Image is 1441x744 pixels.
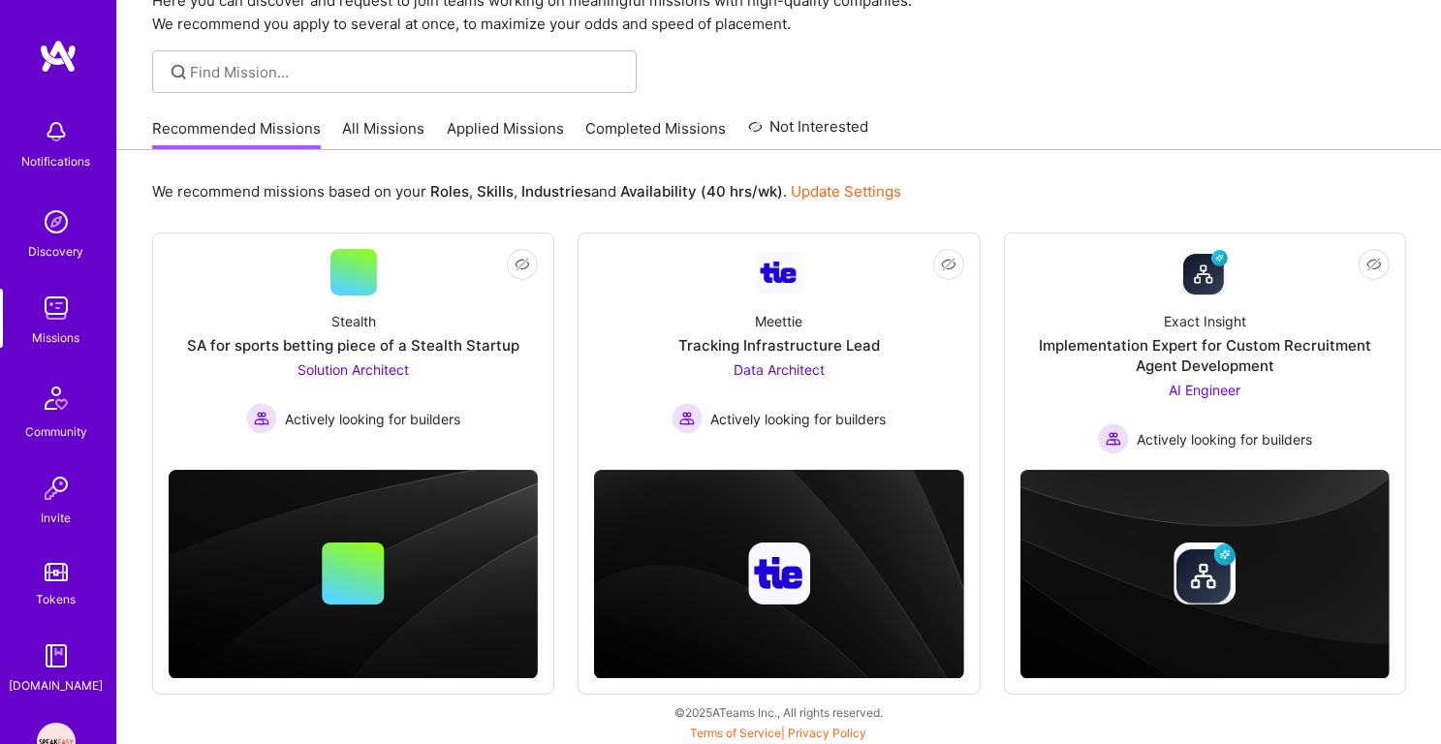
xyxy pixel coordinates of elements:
div: Community [25,421,87,442]
a: Not Interested [748,115,869,150]
img: teamwork [37,289,76,327]
span: Solution Architect [298,361,409,378]
div: Stealth [331,311,376,331]
div: Notifications [22,151,91,171]
span: | [691,726,867,740]
b: Industries [521,182,591,201]
i: icon EyeClosed [941,257,956,272]
a: Company LogoExact InsightImplementation Expert for Custom Recruitment Agent DevelopmentAI Enginee... [1020,249,1390,454]
a: Privacy Policy [789,726,867,740]
img: Company Logo [756,252,802,294]
a: All Missions [343,118,425,150]
b: Availability (40 hrs/wk) [620,182,783,201]
a: Terms of Service [691,726,782,740]
div: Discovery [29,241,84,262]
div: Missions [33,327,80,348]
div: Tracking Infrastructure Lead [678,335,880,356]
img: Company Logo [1181,249,1228,295]
img: Community [33,375,79,421]
a: Update Settings [791,182,901,201]
p: We recommend missions based on your , , and . [152,181,901,201]
input: Find Mission... [191,62,622,82]
img: Actively looking for builders [672,403,703,434]
img: guide book [37,636,76,675]
div: Invite [42,508,72,528]
b: Roles [430,182,469,201]
span: AI Engineer [1169,382,1240,398]
div: Tokens [37,589,77,609]
div: © 2025 ATeams Inc., All rights reserved. [116,688,1441,736]
img: cover [594,470,963,679]
img: cover [1020,470,1390,679]
img: tokens [45,563,68,581]
span: Actively looking for builders [285,409,460,429]
i: icon EyeClosed [515,257,530,272]
span: Actively looking for builders [710,409,886,429]
img: discovery [37,202,76,241]
a: StealthSA for sports betting piece of a Stealth StartupSolution Architect Actively looking for bu... [169,249,538,454]
img: cover [169,470,538,679]
div: Implementation Expert for Custom Recruitment Agent Development [1020,335,1390,376]
i: icon EyeClosed [1366,257,1382,272]
b: Skills [477,182,514,201]
img: Actively looking for builders [246,403,277,434]
img: Actively looking for builders [1098,423,1129,454]
img: Company logo [748,542,810,604]
span: Actively looking for builders [1137,429,1312,449]
img: Invite [37,469,76,508]
div: Meettie [755,311,802,331]
a: Company LogoMeettieTracking Infrastructure LeadData Architect Actively looking for buildersActive... [594,249,963,454]
a: Recommended Missions [152,118,321,150]
div: SA for sports betting piece of a Stealth Startup [187,335,519,356]
i: icon SearchGrey [168,61,190,83]
span: Data Architect [734,361,825,378]
div: Exact Insight [1164,311,1246,331]
img: bell [37,112,76,151]
div: [DOMAIN_NAME] [10,675,104,696]
img: Company logo [1174,542,1236,604]
img: logo [39,39,78,74]
a: Completed Missions [586,118,727,150]
a: Applied Missions [447,118,564,150]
